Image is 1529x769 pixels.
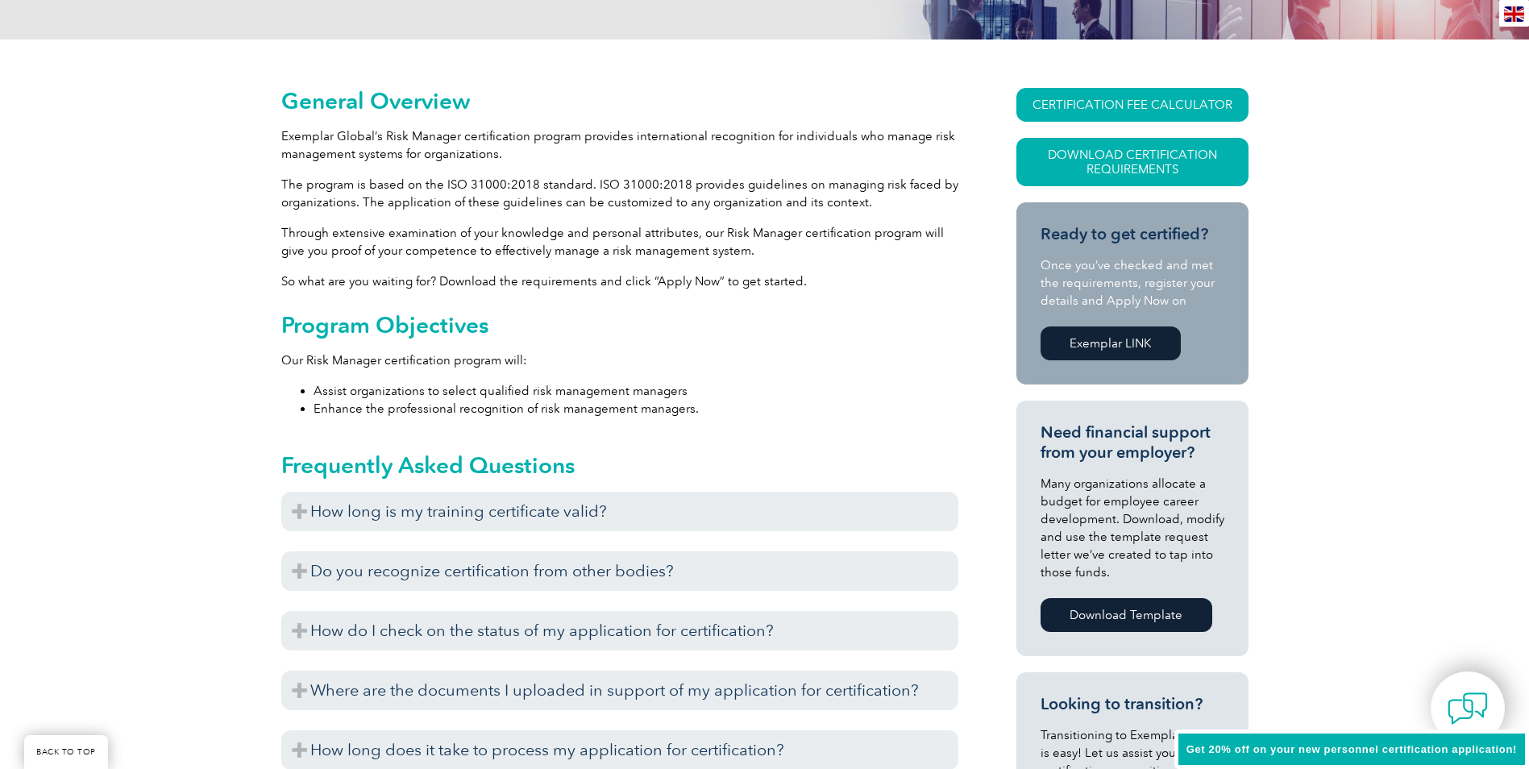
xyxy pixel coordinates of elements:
h3: Where are the documents I uploaded in support of my application for certification? [281,671,958,710]
p: Many organizations allocate a budget for employee career development. Download, modify and use th... [1041,475,1224,581]
span: Get 20% off on your new personnel certification application! [1186,743,1517,755]
a: BACK TO TOP [24,735,108,769]
h3: Do you recognize certification from other bodies? [281,551,958,591]
a: Download Template [1041,598,1212,632]
a: Download Certification Requirements [1016,138,1249,186]
p: Through extensive examination of your knowledge and personal attributes, our Risk Manager certifi... [281,224,958,260]
a: CERTIFICATION FEE CALCULATOR [1016,88,1249,122]
img: contact-chat.png [1448,688,1488,729]
h3: Need financial support from your employer? [1041,422,1224,463]
h3: Ready to get certified? [1041,224,1224,244]
h2: Frequently Asked Questions [281,452,958,478]
img: en [1504,6,1524,22]
p: Once you’ve checked and met the requirements, register your details and Apply Now on [1041,256,1224,310]
p: The program is based on the ISO 31000:2018 standard. ISO 31000:2018 provides guidelines on managi... [281,176,958,211]
p: So what are you waiting for? Download the requirements and click “Apply Now” to get started. [281,272,958,290]
p: Exemplar Global’s Risk Manager certification program provides international recognition for indiv... [281,127,958,163]
h2: General Overview [281,88,958,114]
a: Exemplar LINK [1041,326,1181,360]
li: Enhance the professional recognition of risk management managers. [314,400,958,418]
h3: How do I check on the status of my application for certification? [281,611,958,651]
h3: How long is my training certificate valid? [281,492,958,531]
h3: Looking to transition? [1041,694,1224,714]
p: Our Risk Manager certification program will: [281,351,958,369]
h2: Program Objectives [281,312,958,338]
li: Assist organizations to select qualified risk management managers [314,382,958,400]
